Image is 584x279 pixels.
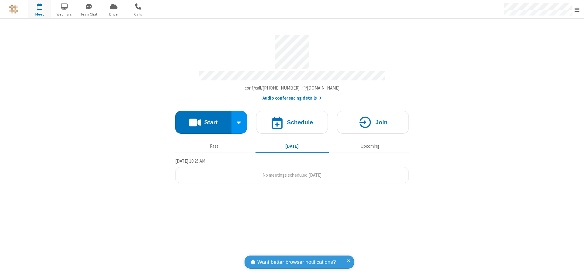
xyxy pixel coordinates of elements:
[375,119,388,125] h4: Join
[245,85,340,92] button: Copy my meeting room linkCopy my meeting room link
[245,85,340,91] span: Copy my meeting room link
[569,263,579,275] iframe: Chat
[28,12,51,17] span: Meet
[127,12,150,17] span: Calls
[175,157,409,184] section: Today's Meetings
[53,12,76,17] span: Webinars
[204,119,217,125] h4: Start
[333,140,407,152] button: Upcoming
[231,111,247,134] div: Start conference options
[175,158,205,164] span: [DATE] 10:25 AM
[337,111,409,134] button: Join
[175,30,409,102] section: Account details
[255,140,329,152] button: [DATE]
[78,12,100,17] span: Team Chat
[178,140,251,152] button: Past
[257,258,336,266] span: Want better browser notifications?
[262,172,322,178] span: No meetings scheduled [DATE]
[287,119,313,125] h4: Schedule
[262,95,322,102] button: Audio conferencing details
[256,111,328,134] button: Schedule
[175,111,231,134] button: Start
[9,5,18,14] img: QA Selenium DO NOT DELETE OR CHANGE
[102,12,125,17] span: Drive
